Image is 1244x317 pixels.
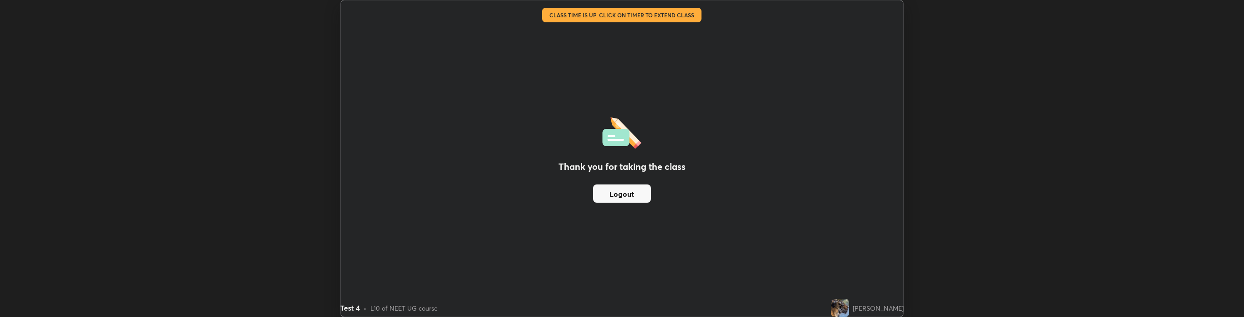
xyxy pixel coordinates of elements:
div: L10 of NEET UG course [370,303,438,313]
h2: Thank you for taking the class [558,160,686,174]
button: Logout [593,184,651,203]
div: • [363,303,367,313]
div: [PERSON_NAME] [853,303,904,313]
img: d5b3edce846c42f48428f40db643a916.file [831,299,849,317]
div: Test 4 [340,302,360,313]
img: offlineFeedback.1438e8b3.svg [602,114,641,149]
